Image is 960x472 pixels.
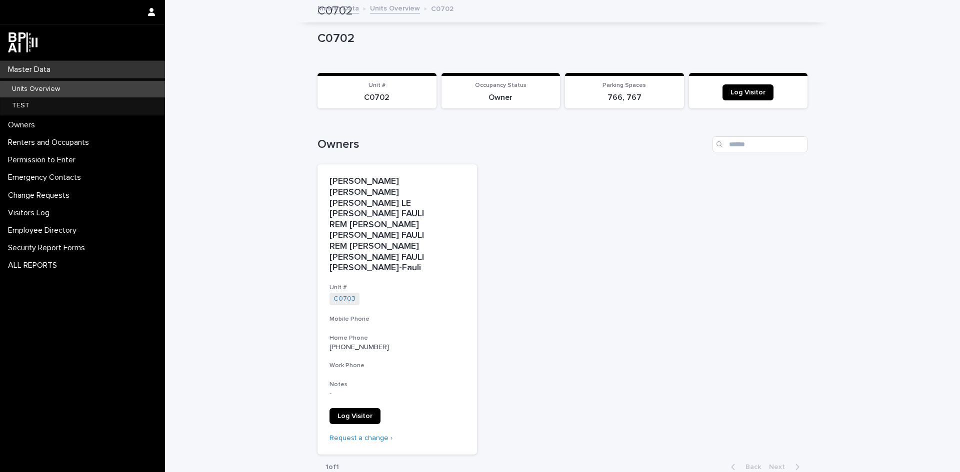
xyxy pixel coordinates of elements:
[329,176,465,273] p: [PERSON_NAME] [PERSON_NAME] [PERSON_NAME] LE [PERSON_NAME] FAULI REM [PERSON_NAME] [PERSON_NAME] ...
[722,84,773,100] a: Log Visitor
[447,93,554,102] p: Owner
[317,137,708,152] h1: Owners
[431,2,453,13] p: C0702
[317,31,803,46] p: C0702
[730,89,765,96] span: Log Visitor
[4,65,58,74] p: Master Data
[4,226,84,235] p: Employee Directory
[368,82,385,88] span: Unit #
[4,85,68,93] p: Units Overview
[765,463,807,472] button: Next
[4,120,43,130] p: Owners
[329,362,465,370] h3: Work Phone
[4,101,37,110] p: TEST
[4,138,97,147] p: Renters and Occupants
[4,208,57,218] p: Visitors Log
[723,463,765,472] button: Back
[769,464,791,471] span: Next
[4,243,93,253] p: Security Report Forms
[333,295,355,303] a: C0703
[475,82,526,88] span: Occupancy Status
[323,93,430,102] p: C0702
[329,334,465,342] h3: Home Phone
[329,344,389,351] a: [PHONE_NUMBER]
[329,435,392,442] a: Request a change ›
[4,173,89,182] p: Emergency Contacts
[329,315,465,323] h3: Mobile Phone
[602,82,646,88] span: Parking Spaces
[8,32,37,52] img: dwgmcNfxSF6WIOOXiGgu
[329,381,465,389] h3: Notes
[571,93,678,102] p: 766, 767
[739,464,761,471] span: Back
[4,191,77,200] p: Change Requests
[329,284,465,292] h3: Unit #
[370,2,420,13] a: Units Overview
[4,155,83,165] p: Permission to Enter
[4,261,65,270] p: ALL REPORTS
[329,390,465,398] p: -
[337,413,372,420] span: Log Visitor
[317,164,477,455] a: [PERSON_NAME] [PERSON_NAME] [PERSON_NAME] LE [PERSON_NAME] FAULI REM [PERSON_NAME] [PERSON_NAME] ...
[317,2,359,13] a: Master Data
[712,136,807,152] input: Search
[329,408,380,424] a: Log Visitor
